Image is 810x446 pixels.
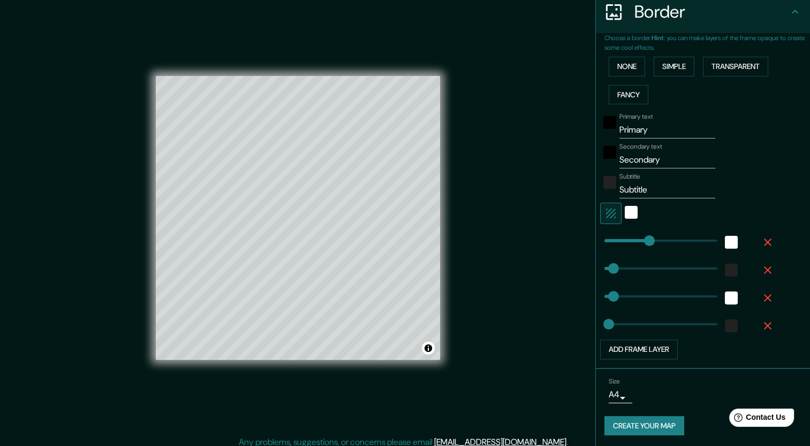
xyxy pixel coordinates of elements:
button: Simple [654,57,694,76]
button: white [725,236,738,249]
button: Toggle attribution [422,342,435,355]
button: white [725,291,738,304]
div: A4 [609,386,632,403]
p: Choose a border. : you can make layers of the frame opaque to create some cool effects. [604,33,810,52]
h4: Border [634,1,789,22]
button: Add frame layer [600,340,678,359]
button: color-222222 [725,264,738,276]
label: Secondary text [619,142,662,151]
label: Subtitle [619,172,640,181]
b: Hint [652,34,664,42]
button: Transparent [703,57,768,76]
button: Create your map [604,416,684,436]
button: black [603,146,616,159]
button: white [625,206,638,219]
iframe: Help widget launcher [715,404,798,434]
button: color-222222 [603,176,616,189]
label: Size [609,376,620,386]
label: Primary text [619,112,653,121]
button: Fancy [609,85,648,105]
button: None [609,57,645,76]
button: color-222222 [725,319,738,332]
button: black [603,116,616,129]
